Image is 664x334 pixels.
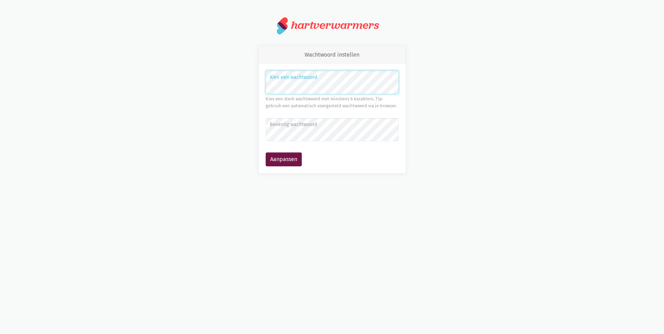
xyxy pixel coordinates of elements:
[291,19,379,32] div: hartverwarmers
[270,74,394,81] label: Kies een wachtwoord
[266,70,399,166] form: Wachtwoord instellen
[266,95,399,110] div: Kies een sterk wachtwoord met minstens 6 karakters. Tip: gebruik een automatisch voorgesteld wach...
[277,17,288,35] img: logo.svg
[277,17,387,35] a: hartverwarmers
[259,46,406,64] div: Wachtwoord instellen
[270,121,394,128] label: Bevestig wachtwoord
[266,152,302,166] button: Aanpassen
